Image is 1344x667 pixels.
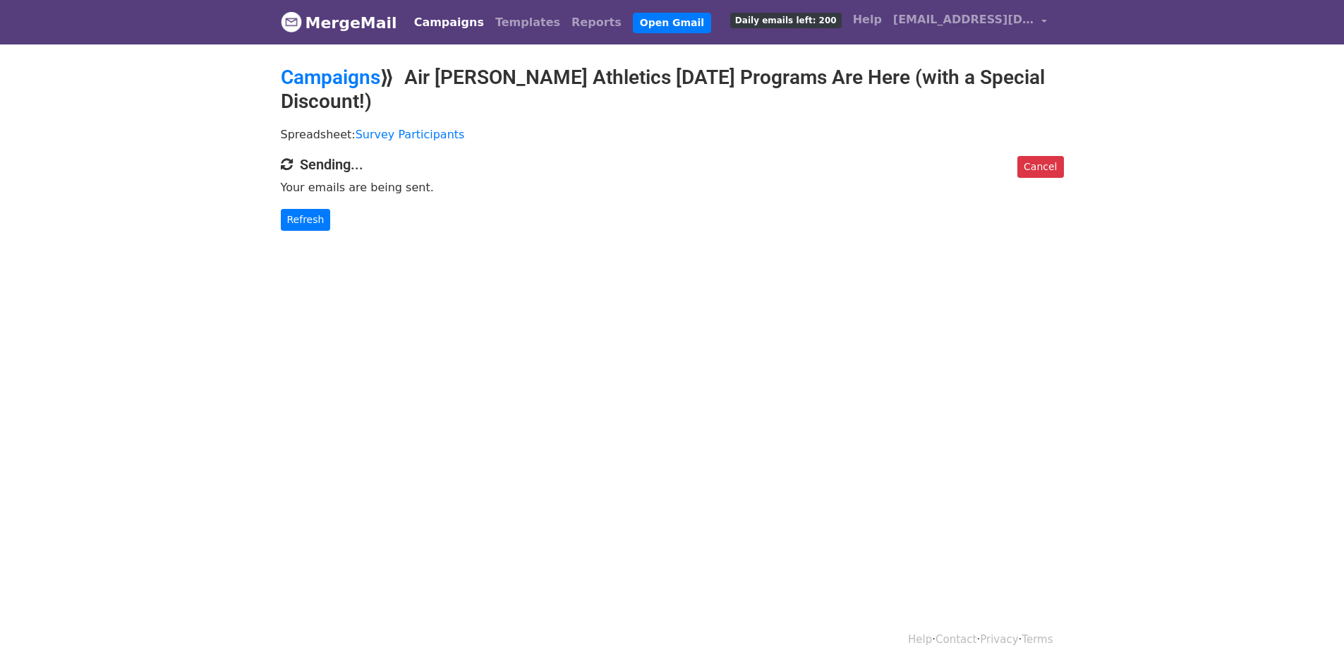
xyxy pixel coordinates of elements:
a: [EMAIL_ADDRESS][DOMAIN_NAME] [888,6,1053,39]
a: Help [847,6,888,34]
span: [EMAIL_ADDRESS][DOMAIN_NAME] [893,11,1034,28]
a: Terms [1022,633,1053,646]
h2: ⟫ Air [PERSON_NAME] Athletics [DATE] Programs Are Here (with a Special Discount!) [281,66,1064,113]
a: MergeMail [281,8,397,37]
a: Open Gmail [633,13,711,33]
span: Daily emails left: 200 [730,13,842,28]
a: Help [908,633,932,646]
a: Campaigns [408,8,490,37]
a: Daily emails left: 200 [725,6,847,34]
a: Cancel [1017,156,1063,178]
p: Spreadsheet: [281,127,1064,142]
a: Reports [566,8,627,37]
a: Refresh [281,209,331,231]
img: MergeMail logo [281,11,302,32]
a: Survey Participants [356,128,465,141]
a: Campaigns [281,66,380,89]
a: Contact [936,633,976,646]
h4: Sending... [281,156,1064,173]
p: Your emails are being sent. [281,180,1064,195]
a: Privacy [980,633,1018,646]
a: Templates [490,8,566,37]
